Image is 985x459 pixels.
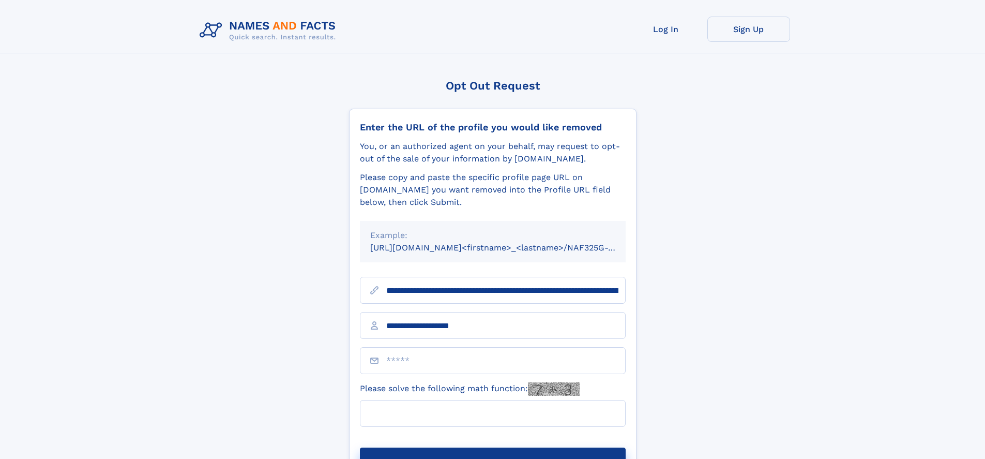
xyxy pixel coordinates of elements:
[707,17,790,42] a: Sign Up
[625,17,707,42] a: Log In
[360,140,626,165] div: You, or an authorized agent on your behalf, may request to opt-out of the sale of your informatio...
[360,122,626,133] div: Enter the URL of the profile you would like removed
[360,171,626,209] div: Please copy and paste the specific profile page URL on [DOMAIN_NAME] you want removed into the Pr...
[349,79,637,92] div: Opt Out Request
[195,17,344,45] img: Logo Names and Facts
[370,229,615,242] div: Example:
[360,382,580,396] label: Please solve the following math function:
[370,243,645,253] small: [URL][DOMAIN_NAME]<firstname>_<lastname>/NAF325G-xxxxxxxx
